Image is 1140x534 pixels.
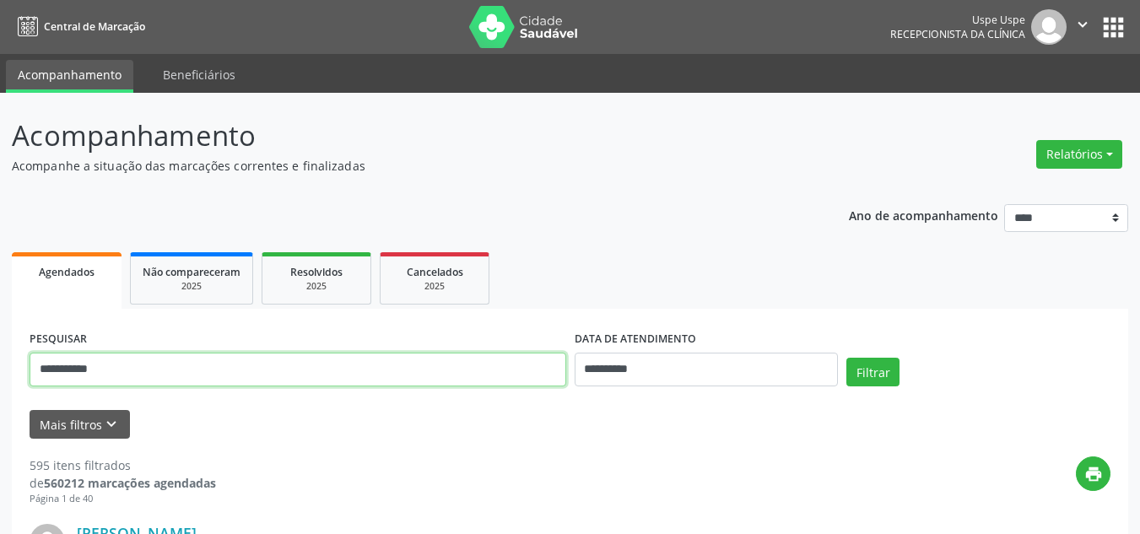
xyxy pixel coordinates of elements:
[849,204,998,225] p: Ano de acompanhamento
[12,13,145,40] a: Central de Marcação
[151,60,247,89] a: Beneficiários
[143,280,240,293] div: 2025
[30,326,87,353] label: PESQUISAR
[30,474,216,492] div: de
[846,358,900,386] button: Filtrar
[102,415,121,434] i: keyboard_arrow_down
[12,157,793,175] p: Acompanhe a situação das marcações correntes e finalizadas
[6,60,133,93] a: Acompanhamento
[1067,9,1099,45] button: 
[1031,9,1067,45] img: img
[39,265,95,279] span: Agendados
[890,27,1025,41] span: Recepcionista da clínica
[12,115,793,157] p: Acompanhamento
[392,280,477,293] div: 2025
[30,456,216,474] div: 595 itens filtrados
[1036,140,1122,169] button: Relatórios
[274,280,359,293] div: 2025
[30,492,216,506] div: Página 1 de 40
[44,475,216,491] strong: 560212 marcações agendadas
[575,326,696,353] label: DATA DE ATENDIMENTO
[290,265,343,279] span: Resolvidos
[1099,13,1128,42] button: apps
[407,265,463,279] span: Cancelados
[1076,456,1110,491] button: print
[890,13,1025,27] div: Uspe Uspe
[44,19,145,34] span: Central de Marcação
[1073,15,1092,34] i: 
[143,265,240,279] span: Não compareceram
[30,410,130,440] button: Mais filtroskeyboard_arrow_down
[1084,465,1103,483] i: print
